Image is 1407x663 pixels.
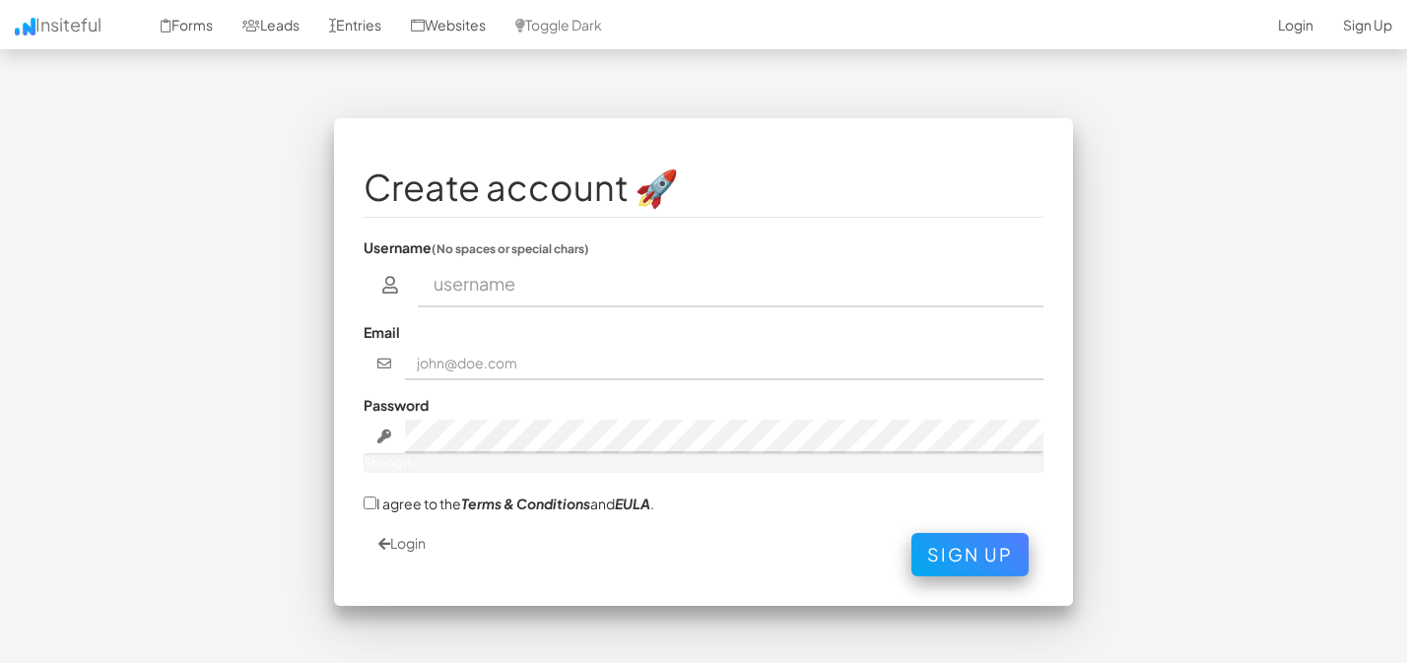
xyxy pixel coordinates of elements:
[364,322,400,342] label: Email
[432,241,589,256] small: (No spaces or special chars)
[364,167,1043,207] h1: Create account 🚀
[364,395,429,415] label: Password
[911,533,1029,576] button: Sign Up
[364,237,589,257] label: Username
[405,347,1044,380] input: john@doe.com
[364,493,654,513] label: I agree to the and .
[15,18,35,35] img: icon.png
[461,495,590,512] a: Terms & Conditions
[378,534,426,552] a: Login
[418,262,1044,307] input: username
[615,495,650,512] a: EULA
[364,497,376,509] input: I agree to theTerms & ConditionsandEULA.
